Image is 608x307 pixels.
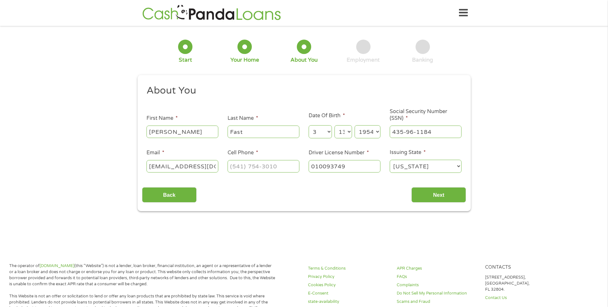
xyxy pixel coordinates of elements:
[485,274,566,293] p: [STREET_ADDRESS], [GEOGRAPHIC_DATA], FL 32804.
[485,265,566,271] h4: Contacts
[179,57,192,64] div: Start
[411,187,466,203] input: Next
[390,108,462,122] label: Social Security Number (SSN)
[140,4,283,22] img: GetLoanNow Logo
[228,115,258,122] label: Last Name
[142,187,197,203] input: Back
[290,57,318,64] div: About You
[485,295,566,301] a: Contact Us
[146,126,218,138] input: John
[230,57,259,64] div: Your Home
[390,149,426,156] label: Issuing State
[146,84,457,97] h2: About You
[309,150,369,156] label: Driver License Number
[308,274,389,280] a: Privacy Policy
[146,150,164,156] label: Email
[40,263,74,268] a: [DOMAIN_NAME]
[308,299,389,305] a: state-availability
[397,290,478,296] a: Do Not Sell My Personal Information
[9,263,275,287] p: The operator of (this “Website”) is not a lender, loan broker, financial institution, an agent or...
[308,290,389,296] a: E-Consent
[347,57,380,64] div: Employment
[146,115,178,122] label: First Name
[308,282,389,288] a: Cookies Policy
[309,112,345,119] label: Date Of Birth
[146,160,218,172] input: john@gmail.com
[308,265,389,272] a: Terms & Conditions
[228,126,299,138] input: Smith
[397,274,478,280] a: FAQs
[397,282,478,288] a: Complaints
[228,160,299,172] input: (541) 754-3010
[397,299,478,305] a: Scams and Fraud
[397,265,478,272] a: APR Charges
[390,126,462,138] input: 078-05-1120
[412,57,433,64] div: Banking
[228,150,258,156] label: Cell Phone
